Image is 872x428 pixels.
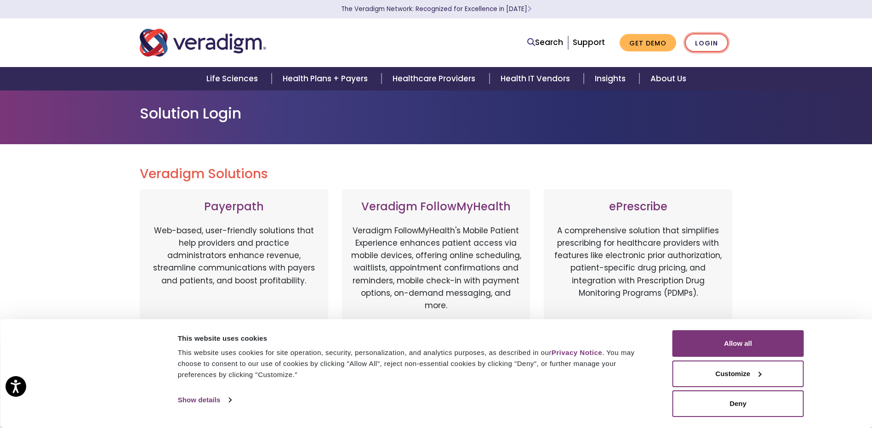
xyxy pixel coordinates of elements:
[195,67,272,90] a: Life Sciences
[527,5,531,13] span: Learn More
[673,330,804,357] button: Allow all
[272,67,382,90] a: Health Plans + Payers
[552,349,602,356] a: Privacy Notice
[149,200,319,214] h3: Payerpath
[673,360,804,387] button: Customize
[553,225,723,321] p: A comprehensive solution that simplifies prescribing for healthcare providers with features like ...
[149,225,319,321] p: Web-based, user-friendly solutions that help providers and practice administrators enhance revenu...
[178,393,231,407] a: Show details
[553,200,723,214] h3: ePrescribe
[639,67,697,90] a: About Us
[695,362,861,417] iframe: Drift Chat Widget
[584,67,639,90] a: Insights
[573,37,605,48] a: Support
[140,105,733,122] h1: Solution Login
[351,200,521,214] h3: Veradigm FollowMyHealth
[620,34,676,52] a: Get Demo
[178,347,652,380] div: This website uses cookies for site operation, security, personalization, and analytics purposes, ...
[527,36,563,49] a: Search
[178,333,652,344] div: This website uses cookies
[341,5,531,13] a: The Veradigm Network: Recognized for Excellence in [DATE]Learn More
[673,390,804,417] button: Deny
[382,67,489,90] a: Healthcare Providers
[351,225,521,312] p: Veradigm FollowMyHealth's Mobile Patient Experience enhances patient access via mobile devices, o...
[140,166,733,182] h2: Veradigm Solutions
[490,67,584,90] a: Health IT Vendors
[685,34,728,52] a: Login
[140,28,266,58] img: Veradigm logo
